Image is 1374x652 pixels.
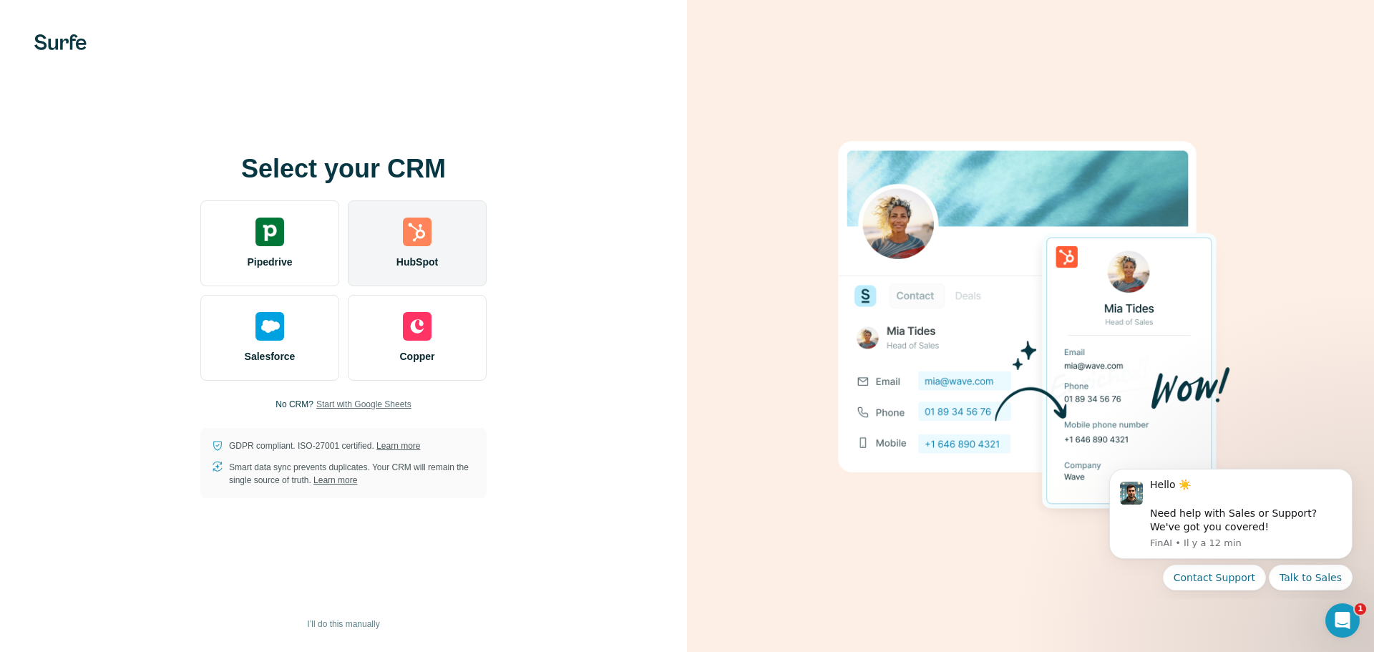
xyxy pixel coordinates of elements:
[255,218,284,246] img: pipedrive's logo
[34,34,87,50] img: Surfe's logo
[247,255,292,269] span: Pipedrive
[376,441,420,451] a: Learn more
[307,618,379,631] span: I’ll do this manually
[1355,603,1366,615] span: 1
[1088,456,1374,599] iframe: Intercom notifications message
[276,398,313,411] p: No CRM?
[403,218,432,246] img: hubspot's logo
[245,349,296,364] span: Salesforce
[229,461,475,487] p: Smart data sync prevents duplicates. Your CRM will remain the single source of truth.
[400,349,435,364] span: Copper
[403,312,432,341] img: copper's logo
[200,155,487,183] h1: Select your CRM
[396,255,438,269] span: HubSpot
[830,119,1231,534] img: HUBSPOT image
[255,312,284,341] img: salesforce's logo
[313,475,357,485] a: Learn more
[1325,603,1360,638] iframe: Intercom live chat
[297,613,389,635] button: I’ll do this manually
[229,439,420,452] p: GDPR compliant. ISO-27001 certified.
[316,398,411,411] button: Start with Google Sheets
